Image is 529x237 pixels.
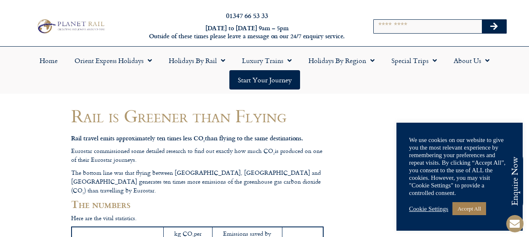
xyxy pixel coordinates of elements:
a: Luxury Trains [234,51,300,70]
a: Home [31,51,66,70]
sub: 2 [203,139,205,143]
a: Orient Express Holidays [66,51,160,70]
sub: 2 [82,190,84,195]
p: Here are the vital statistics. [71,213,324,222]
a: Holidays by Region [300,51,383,70]
a: Special Trips [383,51,445,70]
div: We use cookies on our website to give you the most relevant experience by remembering your prefer... [409,136,510,197]
a: Accept All [452,202,486,215]
a: Start your Journey [229,70,300,90]
a: About Us [445,51,498,70]
h2: The numbers [71,198,324,210]
nav: Menu [4,51,525,90]
img: Planet Rail Train Holidays Logo [35,18,106,35]
a: Cookie Settings [409,205,448,213]
sub: 2 [273,151,275,156]
p: The bottom line was that flying between [GEOGRAPHIC_DATA], [GEOGRAPHIC_DATA] and [GEOGRAPHIC_DATA... [71,168,324,195]
p: Eurostar commissioned some detailed research to find out exactly how much CO is produced on one o... [71,146,324,164]
h6: [DATE] to [DATE] 9am – 5pm Outside of these times please leave a message on our 24/7 enquiry serv... [143,24,351,40]
a: 01347 66 53 33 [226,11,268,20]
a: Holidays by Rail [160,51,234,70]
strong: Rail travel emits approximately ten times less CO than flying to the same destinations. [71,134,303,142]
button: Search [482,20,506,33]
h1: Rail is Greener than Flying [71,106,324,126]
